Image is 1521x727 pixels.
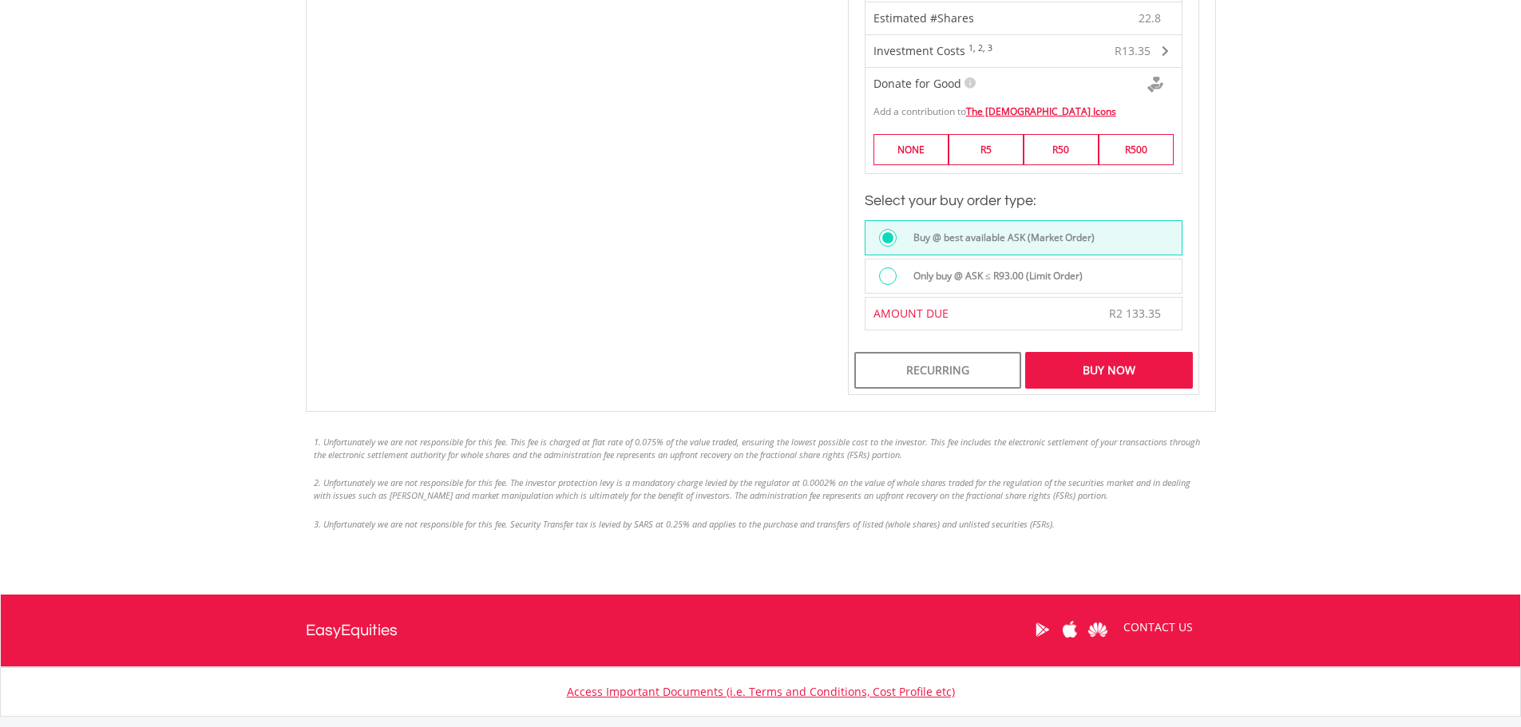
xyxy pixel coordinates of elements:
label: R50 [1024,134,1099,165]
span: R2 133.35 [1109,306,1161,321]
h3: Select your buy order type: [865,190,1182,212]
a: Access Important Documents (i.e. Terms and Conditions, Cost Profile etc) [567,684,955,699]
span: R13.35 [1115,43,1151,58]
img: Donte For Good [1147,77,1163,93]
label: NONE [873,134,949,165]
label: Buy @ best available ASK (Market Order) [904,229,1095,247]
label: Only buy @ ASK ≤ R93.00 (Limit Order) [904,267,1083,285]
div: Add a contribution to [865,97,1182,118]
a: Google Play [1028,605,1056,654]
span: Investment Costs [873,43,965,58]
div: Recurring [854,352,1021,389]
a: Huawei [1084,605,1112,654]
span: Donate for Good [873,76,961,91]
li: 3. Unfortunately we are not responsible for this fee. Security Transfer tax is levied by SARS at ... [314,518,1208,531]
div: Buy Now [1025,352,1192,389]
li: 2. Unfortunately we are not responsible for this fee. The investor protection levy is a mandatory... [314,476,1208,501]
label: R500 [1099,134,1174,165]
span: Estimated #Shares [873,10,974,26]
sup: 1, 2, 3 [968,42,992,53]
a: CONTACT US [1112,605,1204,650]
a: Apple [1056,605,1084,654]
li: 1. Unfortunately we are not responsible for this fee. This fee is charged at flat rate of 0.075% ... [314,436,1208,460]
a: The [DEMOGRAPHIC_DATA] Icons [966,105,1116,118]
a: EasyEquities [306,595,398,666]
span: 22.8 [1139,10,1161,26]
span: AMOUNT DUE [873,306,949,321]
label: R5 [949,134,1024,165]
